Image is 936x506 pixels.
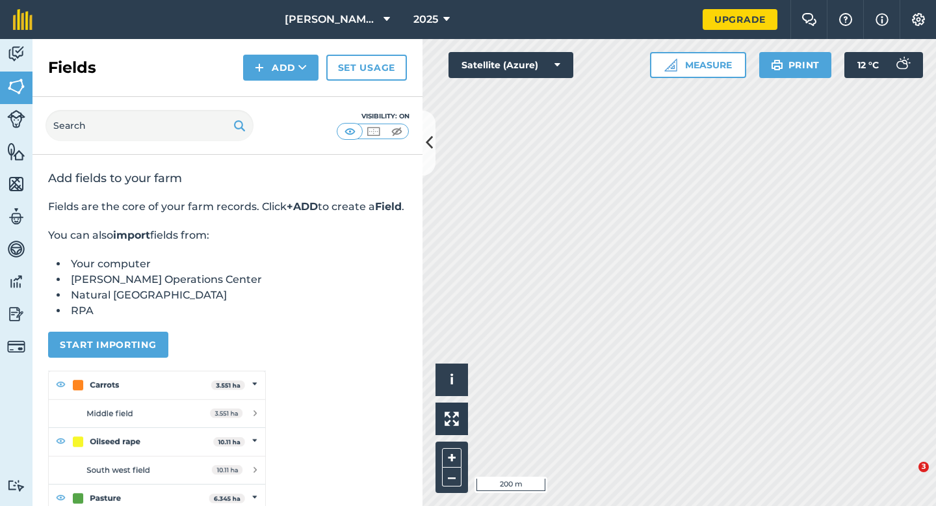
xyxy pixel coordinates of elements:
button: + [442,448,461,468]
img: Two speech bubbles overlapping with the left bubble in the forefront [801,13,817,26]
input: Search [45,110,253,141]
img: svg+xml;base64,PD94bWwgdmVyc2lvbj0iMS4wIiBlbmNvZGluZz0idXRmLTgiPz4KPCEtLSBHZW5lcmF0b3I6IEFkb2JlIE... [7,272,25,291]
img: Four arrows, one pointing top left, one top right, one bottom right and the last bottom left [445,412,459,426]
span: 12 ° C [857,52,879,78]
img: svg+xml;base64,PD94bWwgdmVyc2lvbj0iMS4wIiBlbmNvZGluZz0idXRmLTgiPz4KPCEtLSBHZW5lcmF0b3I6IEFkb2JlIE... [889,52,915,78]
button: Print [759,52,832,78]
img: A question mark icon [838,13,853,26]
img: svg+xml;base64,PHN2ZyB4bWxucz0iaHR0cDovL3d3dy53My5vcmcvMjAwMC9zdmciIHdpZHRoPSI1NiIgaGVpZ2h0PSI2MC... [7,77,25,96]
a: Set usage [326,55,407,81]
img: svg+xml;base64,PD94bWwgdmVyc2lvbj0iMS4wIiBlbmNvZGluZz0idXRmLTgiPz4KPCEtLSBHZW5lcmF0b3I6IEFkb2JlIE... [7,44,25,64]
button: 12 °C [844,52,923,78]
img: A cog icon [911,13,926,26]
button: Add [243,55,318,81]
img: svg+xml;base64,PD94bWwgdmVyc2lvbj0iMS4wIiBlbmNvZGluZz0idXRmLTgiPz4KPCEtLSBHZW5lcmF0b3I6IEFkb2JlIE... [7,110,25,128]
strong: +ADD [287,200,318,213]
img: svg+xml;base64,PHN2ZyB4bWxucz0iaHR0cDovL3d3dy53My5vcmcvMjAwMC9zdmciIHdpZHRoPSI1MCIgaGVpZ2h0PSI0MC... [342,125,358,138]
img: svg+xml;base64,PD94bWwgdmVyc2lvbj0iMS4wIiBlbmNvZGluZz0idXRmLTgiPz4KPCEtLSBHZW5lcmF0b3I6IEFkb2JlIE... [7,239,25,259]
img: svg+xml;base64,PHN2ZyB4bWxucz0iaHR0cDovL3d3dy53My5vcmcvMjAwMC9zdmciIHdpZHRoPSI1NiIgaGVpZ2h0PSI2MC... [7,142,25,161]
button: Start importing [48,332,168,358]
button: i [435,364,468,396]
img: svg+xml;base64,PHN2ZyB4bWxucz0iaHR0cDovL3d3dy53My5vcmcvMjAwMC9zdmciIHdpZHRoPSIxNCIgaGVpZ2h0PSIyNC... [255,60,264,75]
img: svg+xml;base64,PHN2ZyB4bWxucz0iaHR0cDovL3d3dy53My5vcmcvMjAwMC9zdmciIHdpZHRoPSI1MCIgaGVpZ2h0PSI0MC... [365,125,382,138]
img: svg+xml;base64,PHN2ZyB4bWxucz0iaHR0cDovL3d3dy53My5vcmcvMjAwMC9zdmciIHdpZHRoPSIxOSIgaGVpZ2h0PSIyNC... [233,118,246,133]
li: Your computer [68,256,407,272]
button: Measure [650,52,746,78]
span: 2025 [413,12,438,27]
li: RPA [68,303,407,319]
img: svg+xml;base64,PD94bWwgdmVyc2lvbj0iMS4wIiBlbmNvZGluZz0idXRmLTgiPz4KPCEtLSBHZW5lcmF0b3I6IEFkb2JlIE... [7,304,25,324]
strong: Field [375,200,402,213]
li: Natural [GEOGRAPHIC_DATA] [68,287,407,303]
img: svg+xml;base64,PHN2ZyB4bWxucz0iaHR0cDovL3d3dy53My5vcmcvMjAwMC9zdmciIHdpZHRoPSIxNyIgaGVpZ2h0PSIxNy... [876,12,889,27]
img: fieldmargin Logo [13,9,32,30]
img: svg+xml;base64,PHN2ZyB4bWxucz0iaHR0cDovL3d3dy53My5vcmcvMjAwMC9zdmciIHdpZHRoPSI1MCIgaGVpZ2h0PSI0MC... [389,125,405,138]
img: svg+xml;base64,PHN2ZyB4bWxucz0iaHR0cDovL3d3dy53My5vcmcvMjAwMC9zdmciIHdpZHRoPSIxOSIgaGVpZ2h0PSIyNC... [771,57,783,73]
span: i [450,371,454,388]
strong: import [113,229,150,241]
iframe: Intercom live chat [892,462,923,493]
img: svg+xml;base64,PD94bWwgdmVyc2lvbj0iMS4wIiBlbmNvZGluZz0idXRmLTgiPz4KPCEtLSBHZW5lcmF0b3I6IEFkb2JlIE... [7,479,25,492]
span: 3 [918,462,929,472]
img: svg+xml;base64,PD94bWwgdmVyc2lvbj0iMS4wIiBlbmNvZGluZz0idXRmLTgiPz4KPCEtLSBHZW5lcmF0b3I6IEFkb2JlIE... [7,207,25,226]
a: Upgrade [703,9,777,30]
li: [PERSON_NAME] Operations Center [68,272,407,287]
button: Satellite (Azure) [448,52,573,78]
span: [PERSON_NAME] & Sons [285,12,378,27]
h2: Add fields to your farm [48,170,407,186]
button: – [442,468,461,486]
img: svg+xml;base64,PD94bWwgdmVyc2lvbj0iMS4wIiBlbmNvZGluZz0idXRmLTgiPz4KPCEtLSBHZW5lcmF0b3I6IEFkb2JlIE... [7,338,25,356]
h2: Fields [48,57,96,78]
div: Visibility: On [337,111,409,122]
p: Fields are the core of your farm records. Click to create a . [48,199,407,215]
img: Ruler icon [664,59,677,72]
p: You can also fields from: [48,228,407,243]
img: svg+xml;base64,PHN2ZyB4bWxucz0iaHR0cDovL3d3dy53My5vcmcvMjAwMC9zdmciIHdpZHRoPSI1NiIgaGVpZ2h0PSI2MC... [7,174,25,194]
